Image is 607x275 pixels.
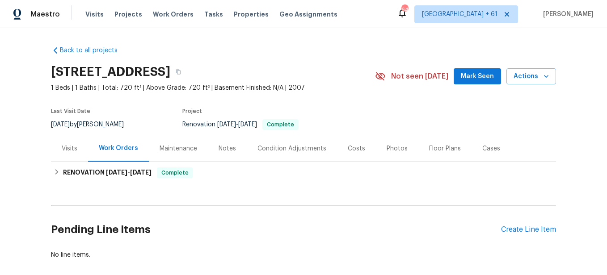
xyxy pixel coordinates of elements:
button: Copy Address [170,64,186,80]
span: [DATE] [130,169,152,175]
span: [DATE] [106,169,127,175]
div: Notes [219,144,236,153]
div: 643 [401,5,408,14]
span: Project [182,108,202,114]
span: 1 Beds | 1 Baths | Total: 720 ft² | Above Grade: 720 ft² | Basement Finished: N/A | 2007 [51,83,375,92]
span: Visits [85,10,104,19]
span: - [217,121,257,128]
div: Visits [62,144,77,153]
span: Projects [114,10,142,19]
span: Maestro [30,10,60,19]
div: Maintenance [160,144,197,153]
span: [DATE] [217,121,236,128]
div: Work Orders [99,144,138,153]
span: Tasks [204,11,223,17]
div: Costs [348,144,365,153]
h6: RENOVATION [63,167,152,178]
div: Floor Plans [429,144,461,153]
div: Photos [387,144,408,153]
span: Mark Seen [461,71,494,82]
span: Actions [514,71,549,82]
a: Back to all projects [51,46,137,55]
span: Properties [234,10,269,19]
span: Complete [263,122,298,127]
span: [GEOGRAPHIC_DATA] + 61 [422,10,497,19]
span: - [106,169,152,175]
div: Condition Adjustments [257,144,326,153]
span: Work Orders [153,10,194,19]
div: No line items. [51,250,556,259]
span: [DATE] [51,121,70,128]
div: by [PERSON_NAME] [51,119,135,130]
span: [DATE] [238,121,257,128]
div: Create Line Item [501,225,556,234]
div: RENOVATION [DATE]-[DATE]Complete [51,162,556,183]
h2: Pending Line Items [51,209,501,250]
span: Geo Assignments [279,10,337,19]
h2: [STREET_ADDRESS] [51,67,170,76]
span: Renovation [182,121,299,128]
button: Mark Seen [454,68,501,85]
button: Actions [506,68,556,85]
span: Last Visit Date [51,108,90,114]
span: Not seen [DATE] [391,72,448,81]
div: Cases [482,144,500,153]
span: [PERSON_NAME] [540,10,594,19]
span: Complete [158,168,192,177]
